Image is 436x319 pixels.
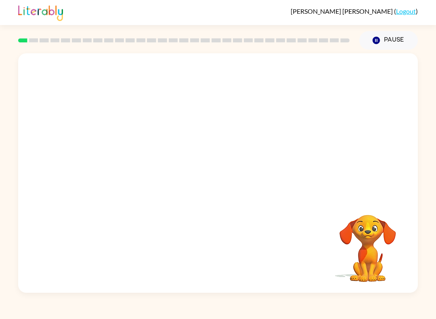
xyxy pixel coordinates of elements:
[396,7,416,15] a: Logout
[291,7,418,15] div: ( )
[327,202,408,283] video: Your browser must support playing .mp4 files to use Literably. Please try using another browser.
[18,3,63,21] img: Literably
[291,7,394,15] span: [PERSON_NAME] [PERSON_NAME]
[359,31,418,50] button: Pause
